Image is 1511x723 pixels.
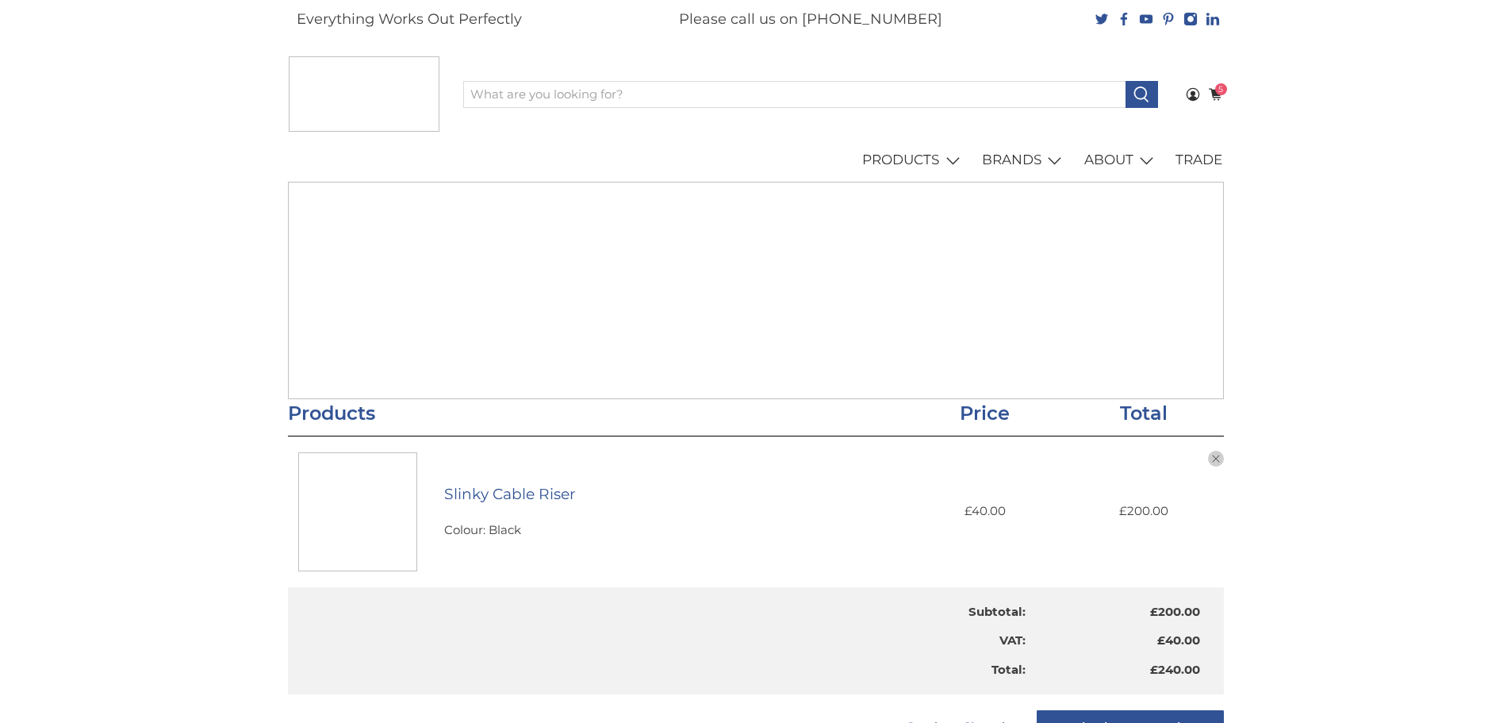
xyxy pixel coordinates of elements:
[444,522,485,537] span: Colour:
[297,9,522,30] p: Everything Works Out Perfectly
[905,502,1064,521] span: £40.00
[1208,451,1224,467] button: close
[1150,604,1200,619] span: £200.00
[1064,399,1224,428] h3: Total
[463,81,1126,108] input: What are you looking for?
[973,138,1076,183] a: BRANDS
[489,522,521,537] span: Black
[764,661,1026,679] p: Total:
[1208,87,1222,102] a: 5
[1150,662,1200,677] span: £240.00
[1064,502,1224,521] span: £200.00
[853,138,973,183] a: PRODUCTS
[298,452,417,571] img: Slinky Cable Riser - Black
[444,485,576,503] a: Slinky Cable Riser
[764,603,1026,621] p: Subtotal:
[288,452,428,571] a: Slinky Cable Riser - Black
[1075,138,1167,183] a: ABOUT
[1157,633,1200,648] span: £40.00
[905,399,1064,428] h3: Price
[764,632,1026,650] p: VAT:
[1167,138,1232,183] a: TRADE
[288,399,906,428] h3: Products
[280,138,1232,183] nav: main navigation
[399,275,1113,306] h1: Shopping Cart
[1215,83,1227,95] span: 5
[679,9,942,30] p: Please call us on [PHONE_NUMBER]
